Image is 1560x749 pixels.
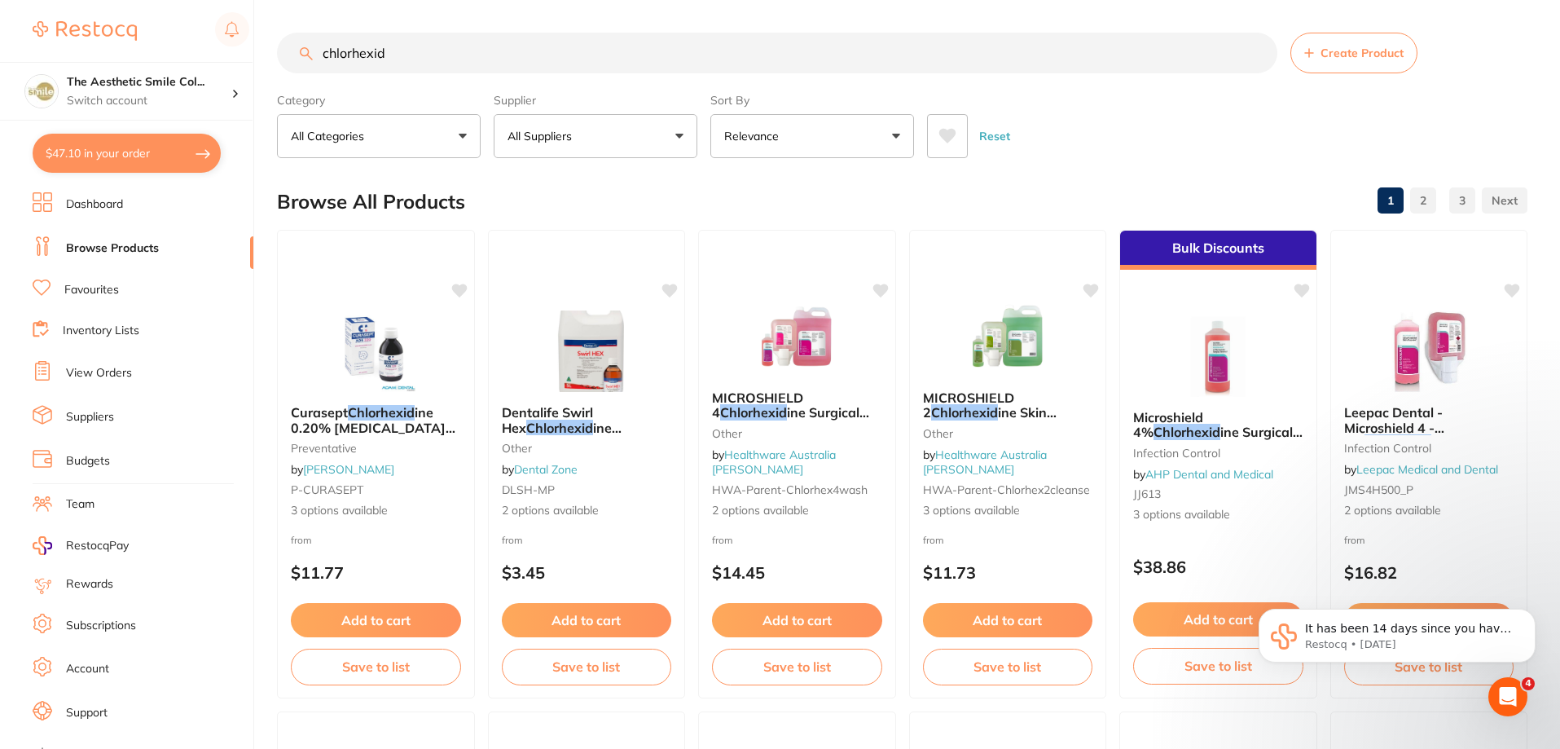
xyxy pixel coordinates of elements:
[66,365,132,381] a: View Orders
[1133,602,1303,637] button: Add to cart
[277,114,481,158] button: All Categories
[33,536,52,555] img: RestocqPay
[1344,482,1413,497] span: JMS4H500_P
[1234,575,1560,705] iframe: Intercom notifications message
[1356,462,1498,477] a: Leepac Medical and Dental
[502,503,672,519] span: 2 options available
[66,576,113,593] a: Rewards
[291,649,461,685] button: Save to list
[923,447,1047,477] a: Healthware Australia [PERSON_NAME]
[526,420,593,436] em: Chlorhexid
[923,427,1093,440] small: other
[348,404,415,421] em: Chlorhexid
[291,405,461,435] b: Curasept Chlorhexidine 0.20% Mouth Rinse Range
[33,134,221,173] button: $47.10 in your order
[710,93,914,108] label: Sort By
[923,603,1093,637] button: Add to cart
[67,74,231,90] h4: The Aesthetic Smile Collective
[291,404,348,421] span: Curasept
[923,563,1093,582] p: $11.73
[502,462,578,477] span: by
[720,404,787,421] em: Chlorhexid
[66,705,108,721] a: Support
[955,296,1061,377] img: MICROSHIELD 2 Chlorhexidine Skin Cleanser
[1133,409,1203,440] span: Microshield 4%
[66,538,129,554] span: RestocqPay
[1449,184,1475,217] a: 3
[508,128,578,144] p: All Suppliers
[923,649,1093,685] button: Save to list
[744,296,850,377] img: MICROSHIELD 4 Chlorhexidine Surgical Handwash
[712,390,882,421] b: MICROSHIELD 4 Chlorhexidine Surgical Handwash
[33,536,129,555] a: RestocqPay
[712,447,836,477] a: Healthware Australia [PERSON_NAME]
[1120,231,1316,270] div: Bulk Discounts
[1344,503,1514,519] span: 2 options available
[923,390,1093,421] b: MICROSHIELD 2 Chlorhexidine Skin Cleanser
[923,404,1057,435] span: ine Skin Cleanser
[1378,184,1404,217] a: 1
[923,447,1047,477] span: by
[502,442,672,455] small: other
[277,191,465,214] h2: Browse All Products
[1154,424,1220,440] em: Chlorhexid
[923,390,1014,421] span: MICROSHIELD 2
[291,503,461,519] span: 3 options available
[712,534,733,546] span: from
[66,453,110,469] a: Budgets
[712,563,882,582] p: $14.45
[291,563,461,582] p: $11.77
[502,649,672,685] button: Save to list
[291,603,461,637] button: Add to cart
[1321,46,1404,59] span: Create Product
[534,311,639,392] img: Dentalife Swirl Hex Chlorhexidine Digluconate 0.2% w/v
[502,405,672,435] b: Dentalife Swirl Hex Chlorhexidine Digluconate 0.2% w/v
[66,409,114,425] a: Suppliers
[291,404,455,451] span: ine 0.20% [MEDICAL_DATA] Range
[33,21,137,41] img: Restocq Logo
[1522,677,1535,690] span: 4
[1364,434,1431,451] em: Chlorhexid
[502,482,555,497] span: DLSH-MP
[502,534,523,546] span: from
[66,661,109,677] a: Account
[66,496,94,513] a: Team
[33,12,137,50] a: Restocq Logo
[1344,404,1444,451] span: Leepac Dental - Microshield 4 - 4%
[323,311,428,392] img: Curasept Chlorhexidine 0.20% Mouth Rinse Range
[1410,184,1436,217] a: 2
[712,427,882,440] small: other
[494,114,697,158] button: All Suppliers
[1133,467,1273,482] span: by
[1133,447,1303,460] small: infection control
[923,534,944,546] span: from
[712,603,882,637] button: Add to cart
[1133,424,1303,455] span: ine Surgical Hand Wash
[923,503,1093,519] span: 3 options available
[1488,677,1527,716] iframe: Intercom live chat
[502,603,672,637] button: Add to cart
[1165,315,1271,397] img: Microshield 4% Chlorhexidine Surgical Hand Wash
[712,503,882,519] span: 2 options available
[1133,648,1303,684] button: Save to list
[1344,534,1365,546] span: from
[514,462,578,477] a: Dental Zone
[502,420,638,451] span: ine Digluconate 0.2% w/v
[1344,442,1514,455] small: infection control
[712,482,868,497] span: HWA-parent-chlorhex4wash
[712,404,869,435] span: ine Surgical Handwash
[502,404,593,435] span: Dentalife Swirl Hex
[931,404,998,421] em: Chlorhexid
[724,128,785,144] p: Relevance
[291,442,461,455] small: preventative
[1376,311,1482,392] img: Leepac Dental - Microshield 4 - 4% Chlorhexidine Gluconate - High Quality Dental Product
[277,33,1277,73] input: Search Products
[66,240,159,257] a: Browse Products
[712,447,836,477] span: by
[1133,557,1303,576] p: $38.86
[974,114,1015,158] button: Reset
